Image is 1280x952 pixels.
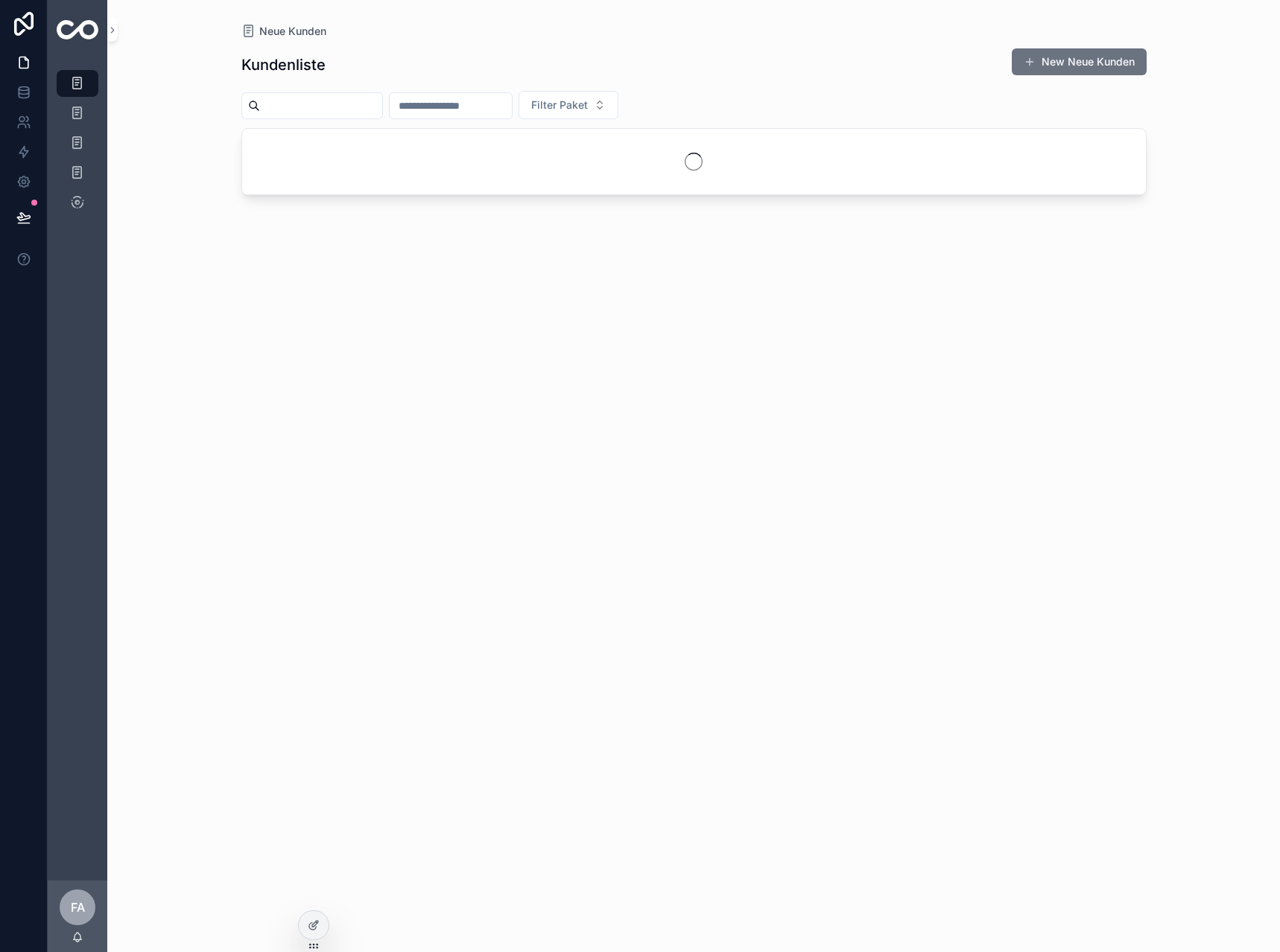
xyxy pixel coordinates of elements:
[241,54,326,75] h1: Kundenliste
[241,24,326,39] a: Neue Kunden
[531,98,588,112] span: Filter Paket
[519,91,618,119] button: Select Button
[57,20,98,39] img: App logo
[1012,48,1147,75] button: New Neue Kunden
[48,60,107,235] div: scrollable content
[259,24,326,39] span: Neue Kunden
[71,898,85,916] span: FA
